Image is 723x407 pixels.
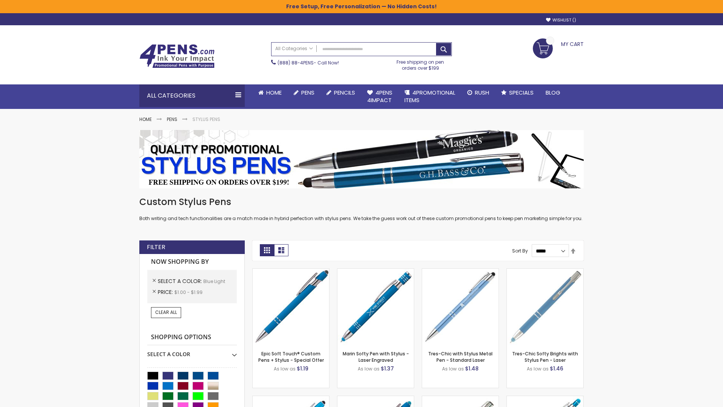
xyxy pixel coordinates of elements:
a: 4Pens4impact [361,84,398,109]
span: $1.00 - $1.99 [174,289,203,295]
a: 4PROMOTIONALITEMS [398,84,461,109]
a: Wishlist [546,17,576,23]
a: Tres-Chic Softy Brights with Stylus Pen - Laser-Blue - Light [507,268,583,275]
span: Blog [546,89,560,96]
a: Epic Soft Touch® Custom Pens + Stylus - Special Offer [258,350,324,363]
span: As low as [274,366,296,372]
span: Blue Light [203,278,225,285]
span: - Call Now! [278,60,339,66]
a: Home [139,116,152,122]
div: All Categories [139,84,245,107]
a: Pencils [320,84,361,101]
a: Tres-Chic Softy Brights with Stylus Pen - Laser [512,350,578,363]
div: Select A Color [147,345,237,358]
a: Blog [540,84,566,101]
img: 4Pens Custom Pens and Promotional Products [139,44,215,68]
h1: Custom Stylus Pens [139,196,584,208]
span: As low as [442,366,464,372]
a: Tres-Chic Touch Pen - Standard Laser-Blue - Light [422,396,499,402]
span: All Categories [275,46,313,52]
div: Free shipping on pen orders over $199 [389,56,452,71]
span: As low as [527,366,549,372]
span: Home [266,89,282,96]
a: Ellipse Stylus Pen - Standard Laser-Blue - Light [253,396,329,402]
label: Sort By [512,248,528,254]
strong: Shopping Options [147,329,237,346]
span: $1.37 [381,365,394,372]
span: Price [158,288,174,296]
a: 4P-MS8B-Blue - Light [253,268,329,275]
img: Tres-Chic Softy Brights with Stylus Pen - Laser-Blue - Light [507,269,583,345]
a: (888) 88-4PENS [278,60,314,66]
span: $1.46 [550,365,563,372]
img: Marin Softy Pen with Stylus - Laser Engraved-Blue - Light [337,269,414,345]
a: Specials [495,84,540,101]
span: 4Pens 4impact [367,89,392,104]
strong: Grid [260,244,274,256]
a: All Categories [272,43,317,55]
a: Clear All [151,307,181,318]
a: Marin Softy Pen with Stylus - Laser Engraved [343,350,409,363]
span: As low as [358,366,380,372]
a: Pens [288,84,320,101]
a: Ellipse Softy Brights with Stylus Pen - Laser-Blue - Light [337,396,414,402]
span: Clear All [155,309,177,315]
span: $1.19 [297,365,308,372]
span: Specials [509,89,534,96]
img: 4P-MS8B-Blue - Light [253,269,329,345]
a: Rush [461,84,495,101]
span: Pens [301,89,314,96]
span: $1.48 [465,365,479,372]
img: Stylus Pens [139,130,584,188]
a: Phoenix Softy Brights with Stylus Pen - Laser-Blue - Light [507,396,583,402]
strong: Now Shopping by [147,254,237,270]
div: Both writing and tech functionalities are a match made in hybrid perfection with stylus pens. We ... [139,196,584,222]
a: Pens [167,116,177,122]
strong: Filter [147,243,165,251]
span: Rush [475,89,489,96]
strong: Stylus Pens [192,116,220,122]
a: Marin Softy Pen with Stylus - Laser Engraved-Blue - Light [337,268,414,275]
img: Tres-Chic with Stylus Metal Pen - Standard Laser-Blue - Light [422,269,499,345]
a: Tres-Chic with Stylus Metal Pen - Standard Laser-Blue - Light [422,268,499,275]
a: Tres-Chic with Stylus Metal Pen - Standard Laser [428,350,493,363]
a: Home [252,84,288,101]
span: 4PROMOTIONAL ITEMS [404,89,455,104]
span: Select A Color [158,277,203,285]
span: Pencils [334,89,355,96]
